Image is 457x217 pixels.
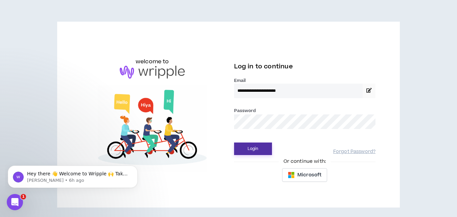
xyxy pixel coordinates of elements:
[21,194,26,199] span: 1
[282,168,327,182] button: Microsoft
[234,78,376,84] label: Email
[136,58,169,66] h6: welcome to
[234,62,293,71] span: Log in to continue
[279,158,331,165] span: Or continue with:
[82,85,223,172] img: Welcome to Wripple
[234,108,256,114] label: Password
[120,66,185,79] img: logo-brand.png
[297,171,321,179] span: Microsoft
[333,149,375,155] a: Forgot Password?
[5,151,140,199] iframe: Intercom notifications message
[7,194,23,210] iframe: Intercom live chat
[234,143,272,155] button: Login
